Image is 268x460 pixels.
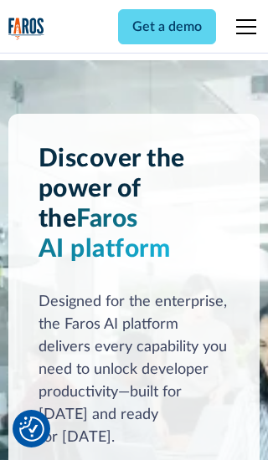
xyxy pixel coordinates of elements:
span: Faros AI platform [39,207,171,262]
a: Get a demo [118,9,216,44]
h1: Discover the power of the [39,144,230,264]
img: Logo of the analytics and reporting company Faros. [8,18,44,41]
button: Cookie Settings [19,417,44,442]
a: home [8,18,44,41]
div: menu [226,7,260,47]
img: Revisit consent button [19,417,44,442]
div: Designed for the enterprise, the Faros AI platform delivers every capability you need to unlock d... [39,291,230,449]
